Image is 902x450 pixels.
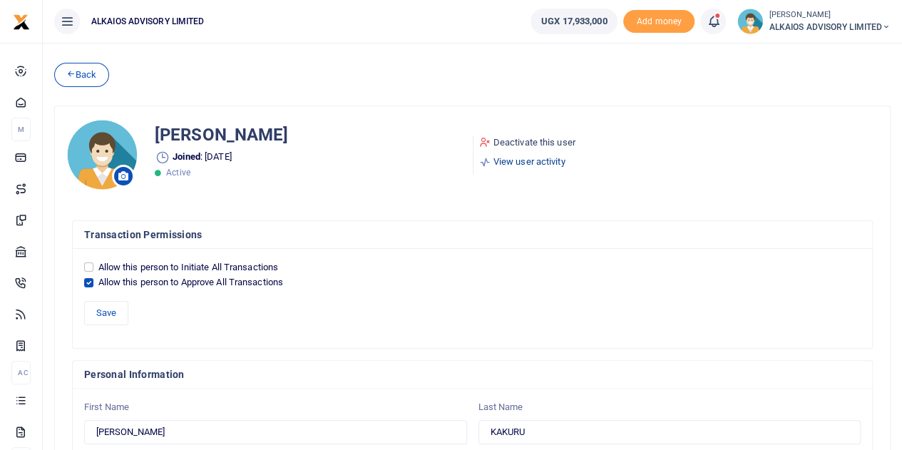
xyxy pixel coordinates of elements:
li: Wallet ballance [525,9,623,34]
li: M [11,118,31,141]
label: Allow this person to Initiate All Transactions [98,260,279,275]
img: profile-user [737,9,763,34]
h4: Personal Information [84,367,861,382]
span: Active [166,168,190,178]
small: [PERSON_NAME] [769,9,891,21]
label: Allow this person to Approve All Transactions [98,275,284,290]
label: First Name [84,400,129,414]
img: logo-small [13,14,30,31]
a: profile-user [PERSON_NAME] ALKAIOS ADVISORY LIMITED [737,9,891,34]
span: UGX 17,933,000 [541,14,607,29]
button: Save [84,301,128,325]
a: UGX 17,933,000 [531,9,617,34]
label: Last Name [478,400,523,414]
h5: [PERSON_NAME] [155,125,288,145]
span: ALKAIOS ADVISORY LIMITED [86,15,210,28]
span: Add money [623,10,695,34]
a: Add money [623,15,695,26]
a: Deactivate this user [479,135,575,150]
a: logo-small logo-large logo-large [13,16,30,26]
a: View user activity [479,155,575,169]
a: Back [54,63,109,87]
div: : [DATE] [155,118,288,192]
b: Joined [173,152,200,163]
h4: Transaction Permissions [84,227,861,242]
span: ALKAIOS ADVISORY LIMITED [769,21,891,34]
li: Ac [11,361,31,384]
li: Toup your wallet [623,10,695,34]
